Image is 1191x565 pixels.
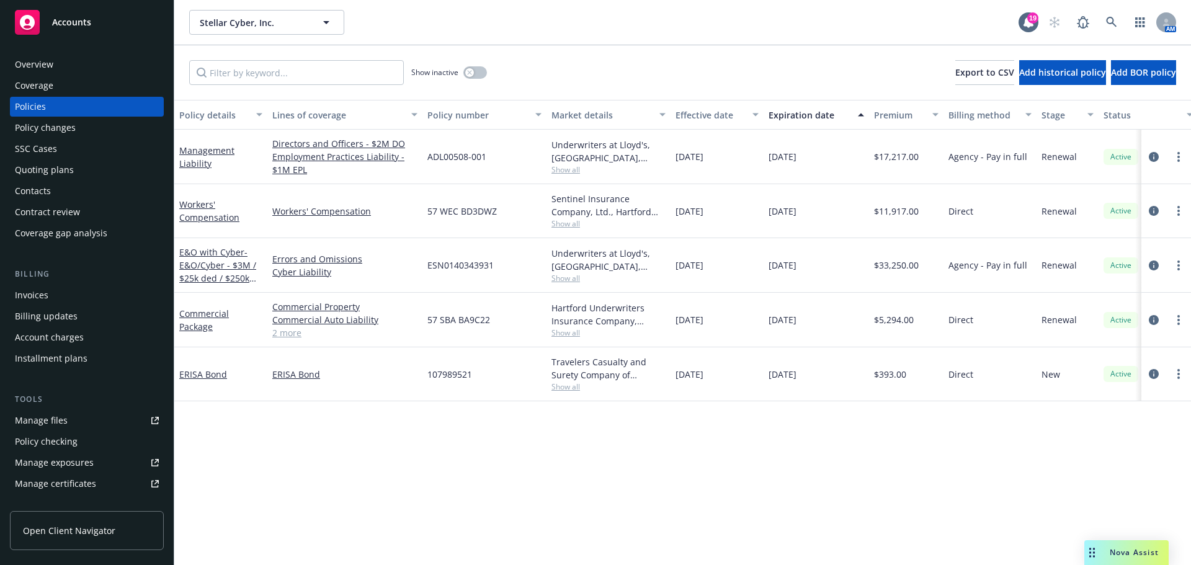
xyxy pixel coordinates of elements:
[15,349,87,368] div: Installment plans
[427,313,490,326] span: 57 SBA BA9C22
[15,118,76,138] div: Policy changes
[272,326,417,339] a: 2 more
[943,100,1037,130] button: Billing method
[676,313,703,326] span: [DATE]
[272,137,417,150] a: Directors and Officers - $2M DO
[15,411,68,430] div: Manage files
[10,223,164,243] a: Coverage gap analysis
[676,259,703,272] span: [DATE]
[955,66,1014,78] span: Export to CSV
[769,368,796,381] span: [DATE]
[551,138,666,164] div: Underwriters at Lloyd's, [GEOGRAPHIC_DATA], [PERSON_NAME] of London, CRC Group
[1037,100,1099,130] button: Stage
[769,313,796,326] span: [DATE]
[10,432,164,452] a: Policy checking
[10,474,164,494] a: Manage certificates
[10,76,164,96] a: Coverage
[179,246,256,310] span: - E&O/Cyber - $3M / $25k ded / $250k Wrongful Data Collection
[10,411,164,430] a: Manage files
[10,139,164,159] a: SSC Cases
[948,205,973,218] span: Direct
[427,368,472,381] span: 107989521
[1108,368,1133,380] span: Active
[551,273,666,283] span: Show all
[551,327,666,338] span: Show all
[272,150,417,176] a: Employment Practices Liability - $1M EPL
[1042,205,1077,218] span: Renewal
[15,160,74,180] div: Quoting plans
[10,327,164,347] a: Account charges
[15,327,84,347] div: Account charges
[1110,547,1159,558] span: Nova Assist
[10,285,164,305] a: Invoices
[10,453,164,473] span: Manage exposures
[1108,151,1133,162] span: Active
[874,313,914,326] span: $5,294.00
[1042,10,1067,35] a: Start snowing
[422,100,546,130] button: Policy number
[15,97,46,117] div: Policies
[1084,540,1100,565] div: Drag to move
[10,495,164,515] a: Manage claims
[769,150,796,163] span: [DATE]
[10,202,164,222] a: Contract review
[272,368,417,381] a: ERISA Bond
[272,109,404,122] div: Lines of coverage
[874,150,919,163] span: $17,217.00
[1146,203,1161,218] a: circleInformation
[52,17,91,27] span: Accounts
[267,100,422,130] button: Lines of coverage
[10,268,164,280] div: Billing
[1027,12,1038,24] div: 19
[15,76,53,96] div: Coverage
[15,495,78,515] div: Manage claims
[874,259,919,272] span: $33,250.00
[1104,109,1179,122] div: Status
[15,139,57,159] div: SSC Cases
[551,355,666,381] div: Travelers Casualty and Surety Company of America, Travelers Insurance
[1084,540,1169,565] button: Nova Assist
[948,109,1018,122] div: Billing method
[174,100,267,130] button: Policy details
[15,285,48,305] div: Invoices
[769,205,796,218] span: [DATE]
[1171,149,1186,164] a: more
[1171,367,1186,381] a: more
[10,306,164,326] a: Billing updates
[10,349,164,368] a: Installment plans
[551,247,666,273] div: Underwriters at Lloyd's, [GEOGRAPHIC_DATA], [PERSON_NAME] of London, CFC Underwriting, CRC Group
[179,308,229,332] a: Commercial Package
[272,205,417,218] a: Workers' Compensation
[769,109,850,122] div: Expiration date
[427,259,494,272] span: ESN0140343931
[272,300,417,313] a: Commercial Property
[179,145,234,169] a: Management Liability
[1071,10,1095,35] a: Report a Bug
[948,150,1027,163] span: Agency - Pay in full
[869,100,943,130] button: Premium
[676,205,703,218] span: [DATE]
[1146,149,1161,164] a: circleInformation
[189,10,344,35] button: Stellar Cyber, Inc.
[272,252,417,265] a: Errors and Omissions
[1042,109,1080,122] div: Stage
[874,368,906,381] span: $393.00
[551,381,666,392] span: Show all
[1171,313,1186,327] a: more
[948,368,973,381] span: Direct
[551,192,666,218] div: Sentinel Insurance Company, Ltd., Hartford Insurance Group
[189,60,404,85] input: Filter by keyword...
[10,55,164,74] a: Overview
[15,453,94,473] div: Manage exposures
[15,306,78,326] div: Billing updates
[955,60,1014,85] button: Export to CSV
[1171,203,1186,218] a: more
[10,118,164,138] a: Policy changes
[10,160,164,180] a: Quoting plans
[1108,260,1133,271] span: Active
[272,265,417,278] a: Cyber Liability
[23,524,115,537] span: Open Client Navigator
[1042,368,1060,381] span: New
[272,313,417,326] a: Commercial Auto Liability
[179,198,239,223] a: Workers' Compensation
